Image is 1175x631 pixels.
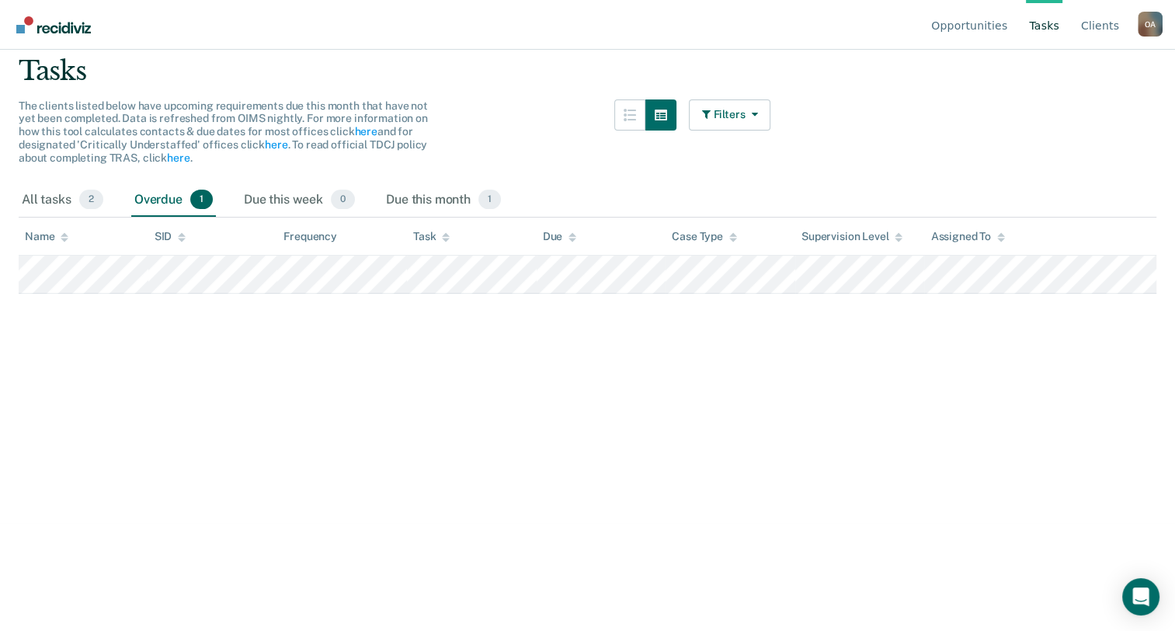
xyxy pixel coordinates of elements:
a: here [265,138,287,151]
div: Open Intercom Messenger [1122,578,1159,615]
div: Overdue1 [131,183,216,218]
a: here [167,152,189,164]
div: Due this week0 [241,183,358,218]
span: 0 [331,190,355,210]
span: 2 [79,190,103,210]
span: The clients listed below have upcoming requirements due this month that have not yet been complet... [19,99,428,164]
div: Task [413,230,450,243]
div: All tasks2 [19,183,106,218]
div: SID [155,230,186,243]
div: Frequency [283,230,337,243]
div: Supervision Level [801,230,903,243]
div: Due this month1 [383,183,504,218]
div: Name [25,230,68,243]
span: 1 [478,190,501,210]
span: 1 [190,190,213,210]
a: here [354,125,377,138]
div: Assigned To [930,230,1004,243]
div: O A [1138,12,1163,37]
button: Filters [689,99,771,131]
img: Recidiviz [16,16,91,33]
div: Due [543,230,577,243]
div: Case Type [672,230,737,243]
div: Tasks [19,55,1156,87]
button: Profile dropdown button [1138,12,1163,37]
